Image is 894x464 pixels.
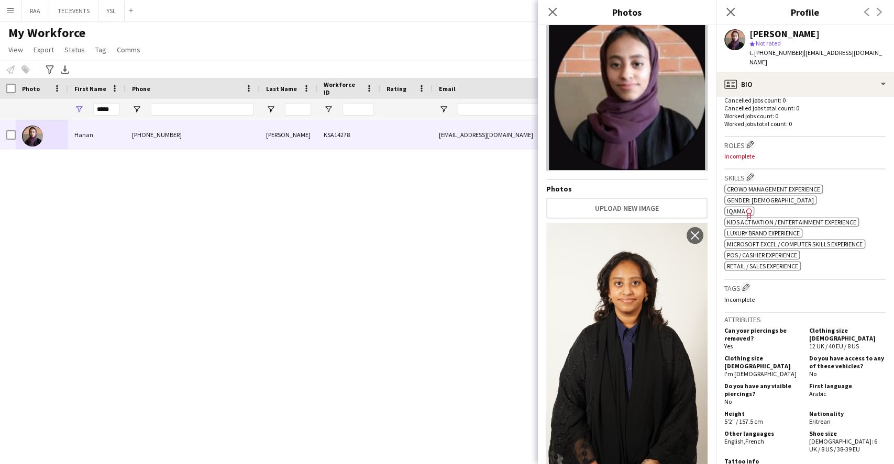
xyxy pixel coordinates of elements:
[8,25,85,41] span: My Workforce
[132,85,150,93] span: Phone
[724,172,886,183] h3: Skills
[49,1,98,21] button: TEC EVENTS
[317,120,380,149] div: KSA14278
[809,429,886,437] h5: Shoe size
[809,326,886,342] h5: Clothing size [DEMOGRAPHIC_DATA]
[727,218,856,226] span: Kids activation / Entertainment experience
[749,49,882,66] span: | [EMAIL_ADDRESS][DOMAIN_NAME]
[809,390,826,398] span: Arabic
[809,437,877,453] span: [DEMOGRAPHIC_DATA]: 6 UK / 8 US / 38-39 EU
[151,103,253,116] input: Phone Filter Input
[93,103,119,116] input: First Name Filter Input
[727,185,820,193] span: Crowd management experience
[727,240,863,248] span: Microsoft Excel / Computer skills experience
[8,45,23,54] span: View
[22,85,40,93] span: Photo
[724,429,801,437] h5: Other languages
[439,85,456,93] span: Email
[324,105,333,114] button: Open Filter Menu
[95,45,106,54] span: Tag
[74,105,84,114] button: Open Filter Menu
[809,417,831,425] span: Eritrean
[724,410,801,417] h5: Height
[716,72,894,97] div: Bio
[68,120,126,149] div: Hanan
[724,342,733,350] span: Yes
[546,14,708,171] img: Crew avatar
[64,45,85,54] span: Status
[724,120,886,128] p: Worked jobs total count: 0
[60,43,89,56] a: Status
[809,370,816,378] span: No
[132,105,141,114] button: Open Filter Menu
[724,398,732,405] span: No
[724,437,745,445] span: English ,
[34,45,54,54] span: Export
[745,437,764,445] span: French
[433,120,642,149] div: [EMAIL_ADDRESS][DOMAIN_NAME]
[724,112,886,120] p: Worked jobs count: 0
[546,223,708,464] img: Crew photo 1115105
[724,370,797,378] span: I'm [DEMOGRAPHIC_DATA]
[716,5,894,19] h3: Profile
[809,382,886,390] h5: First language
[266,85,297,93] span: Last Name
[98,1,125,21] button: YSL
[538,5,716,19] h3: Photos
[724,139,886,150] h3: Roles
[126,120,260,149] div: [PHONE_NUMBER]
[727,251,797,259] span: POS / Cashier experience
[387,85,406,93] span: Rating
[439,105,448,114] button: Open Filter Menu
[724,104,886,112] p: Cancelled jobs total count: 0
[809,342,859,350] span: 12 UK / 40 EU / 8 US
[21,1,49,21] button: RAA
[749,49,804,56] span: t. [PHONE_NUMBER]
[724,315,886,324] h3: Attributes
[260,120,317,149] div: [PERSON_NAME]
[22,126,43,146] img: Hanan Aljasser
[724,96,886,104] p: Cancelled jobs count: 0
[727,196,814,204] span: Gender: [DEMOGRAPHIC_DATA]
[546,198,708,219] button: Upload new image
[458,103,636,116] input: Email Filter Input
[343,103,374,116] input: Workforce ID Filter Input
[546,184,708,194] h4: Photos
[727,229,800,237] span: Luxury brand experience
[724,417,763,425] span: 5'2" / 157.5 cm
[724,354,801,370] h5: Clothing size [DEMOGRAPHIC_DATA]
[117,45,140,54] span: Comms
[59,63,71,76] app-action-btn: Export XLSX
[809,354,886,370] h5: Do you have access to any of these vehicles?
[324,81,361,96] span: Workforce ID
[724,152,886,160] p: Incomplete
[74,85,106,93] span: First Name
[285,103,311,116] input: Last Name Filter Input
[727,262,798,270] span: Retail / Sales experience
[4,43,27,56] a: View
[756,39,781,47] span: Not rated
[113,43,145,56] a: Comms
[724,282,886,293] h3: Tags
[724,296,886,303] p: Incomplete
[29,43,58,56] a: Export
[749,29,820,39] div: [PERSON_NAME]
[724,382,801,398] h5: Do you have any visible piercings?
[809,410,886,417] h5: Nationality
[724,326,801,342] h5: Can your piercings be removed?
[727,207,745,215] span: IQAMA
[266,105,275,114] button: Open Filter Menu
[91,43,111,56] a: Tag
[43,63,56,76] app-action-btn: Advanced filters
